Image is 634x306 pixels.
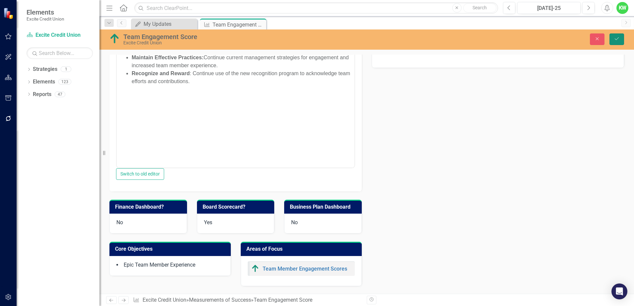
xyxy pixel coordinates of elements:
img: ClearPoint Strategy [3,7,15,19]
small: Excite Credit Union [27,16,64,22]
div: Team Engagement Score [213,21,265,29]
div: 1 [61,67,71,72]
div: 123 [58,79,71,85]
h3: Areas of Focus [246,246,359,252]
div: My Updates [144,20,196,28]
div: Open Intercom Messenger [611,283,627,299]
a: Excite Credit Union [143,297,186,303]
div: Team Engagement Score [123,33,398,40]
input: Search Below... [27,47,93,59]
img: On Track/Above Target [109,33,120,44]
button: [DATE]-25 [517,2,581,14]
a: My Updates [133,20,196,28]
span: No [116,219,123,226]
div: » » [133,296,362,304]
h3: Finance Dashboard? [115,204,184,210]
div: 47 [55,91,65,97]
span: Yes [204,219,212,226]
h3: Business Plan Dashboard [290,204,358,210]
img: On Track/Above Target [251,265,259,273]
a: Team Member Engagement Scores [263,266,347,272]
a: Measurements of Success [189,297,251,303]
div: Excite Credit Union [123,40,398,45]
span: No [291,219,298,226]
span: Elements [27,8,64,16]
a: Reports [33,91,51,98]
div: Team Engagement Score [254,297,312,303]
button: Search [463,3,496,13]
iframe: Rich Text Area [117,52,354,168]
input: Search ClearPoint... [134,2,498,14]
a: Excite Credit Union [27,31,93,39]
a: Strategies [33,66,57,73]
span: Epic Team Member Experience [124,262,195,268]
button: Switch to old editor [116,168,164,180]
div: [DATE]-25 [520,4,578,12]
a: Elements [33,78,55,86]
h3: Core Objectives [115,246,227,252]
span: Search [473,5,487,10]
button: KW [616,2,628,14]
h3: Board Scorecard? [203,204,271,210]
